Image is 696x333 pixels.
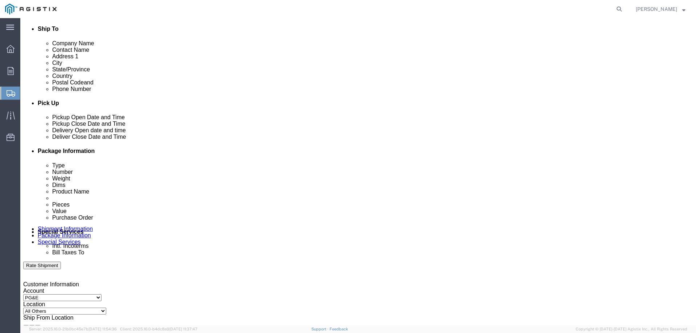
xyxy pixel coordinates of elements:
[120,327,198,331] span: Client: 2025.16.0-b4dc8a9
[311,327,330,331] a: Support
[29,327,117,331] span: Server: 2025.16.0-21b0bc45e7b
[20,18,696,325] iframe: FS Legacy Container
[636,5,677,13] span: Stephanie Fafalios-Beech
[330,327,348,331] a: Feedback
[169,327,198,331] span: [DATE] 11:37:47
[576,326,687,332] span: Copyright © [DATE]-[DATE] Agistix Inc., All Rights Reserved
[5,4,57,14] img: logo
[88,327,117,331] span: [DATE] 11:54:36
[635,5,686,13] button: [PERSON_NAME]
